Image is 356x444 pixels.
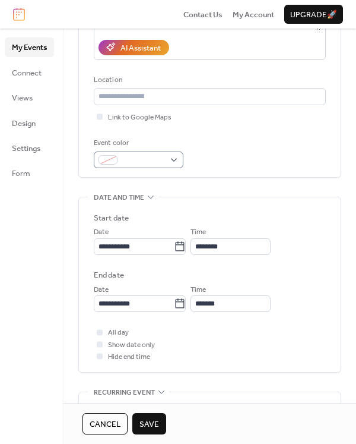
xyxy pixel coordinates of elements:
[94,212,129,224] div: Start date
[5,88,54,107] a: Views
[94,284,109,296] span: Date
[5,37,54,56] a: My Events
[94,192,144,204] span: Date and time
[108,327,129,339] span: All day
[82,413,128,434] button: Cancel
[5,138,54,158] a: Settings
[5,63,54,82] a: Connect
[132,413,166,434] button: Save
[190,284,206,296] span: Time
[98,40,169,55] button: AI Assistant
[94,386,155,398] span: Recurring event
[12,118,36,130] span: Design
[233,8,274,20] a: My Account
[190,226,206,238] span: Time
[233,9,274,21] span: My Account
[108,351,150,363] span: Hide end time
[5,163,54,182] a: Form
[108,339,155,351] span: Show date only
[13,8,25,21] img: logo
[94,137,181,149] div: Event color
[5,114,54,133] a: Design
[12,92,33,104] span: Views
[94,269,124,281] div: End date
[90,418,120,430] span: Cancel
[139,418,159,430] span: Save
[108,112,171,124] span: Link to Google Maps
[120,42,161,54] div: AI Assistant
[183,8,223,20] a: Contact Us
[290,9,337,21] span: Upgrade 🚀
[12,67,42,79] span: Connect
[284,5,343,24] button: Upgrade🚀
[183,9,223,21] span: Contact Us
[94,74,323,86] div: Location
[12,42,47,53] span: My Events
[12,168,30,180] span: Form
[12,143,40,155] span: Settings
[94,226,109,238] span: Date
